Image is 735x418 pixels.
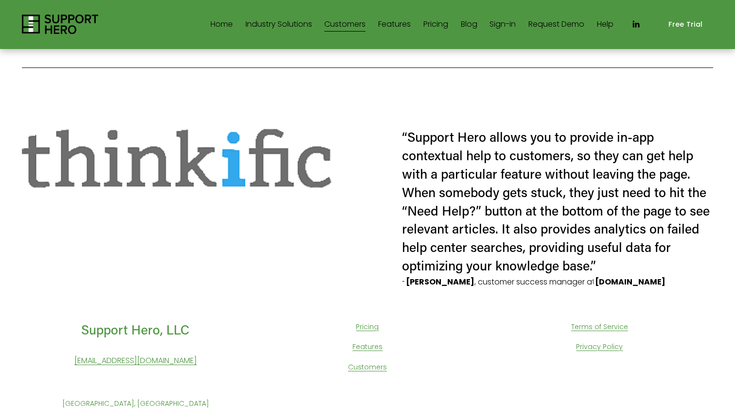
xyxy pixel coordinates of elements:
[22,321,248,339] h4: Support Hero, LLC
[406,276,474,287] strong: [PERSON_NAME]
[356,321,379,334] a: Pricing
[402,276,665,287] p: - , customer success manager at
[352,341,383,353] a: Features
[16,25,23,33] img: website_grey.svg
[576,341,623,353] a: Privacy Policy
[597,17,613,32] a: Help
[97,56,105,64] img: tab_keywords_by_traffic_grey.svg
[62,399,209,408] span: [GEOGRAPHIC_DATA], [GEOGRAPHIC_DATA]
[658,13,713,36] a: Free Trial
[74,354,197,368] a: [EMAIL_ADDRESS][DOMAIN_NAME]
[378,17,411,32] a: Features
[402,128,713,274] h4: “Support Hero allows you to provide in-app contextual help to customers, so they can get help wit...
[245,17,312,32] span: Industry Solutions
[27,16,48,23] div: v 4.0.25
[571,321,628,334] a: Terms of Service
[16,16,23,23] img: logo_orange.svg
[22,15,98,34] img: Support Hero
[324,17,366,32] a: Customers
[26,56,34,64] img: tab_domain_overview_orange.svg
[210,17,233,32] a: Home
[595,276,665,287] strong: [DOMAIN_NAME]
[528,17,584,32] a: Request Demo
[348,361,387,374] a: Customers
[245,17,312,32] a: folder dropdown
[25,25,107,33] div: Domain: [DOMAIN_NAME]
[423,17,448,32] a: Pricing
[107,57,164,64] div: Keywords by Traffic
[490,17,516,32] a: Sign-in
[37,57,87,64] div: Domain Overview
[631,19,641,29] a: LinkedIn
[461,17,477,32] a: Blog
